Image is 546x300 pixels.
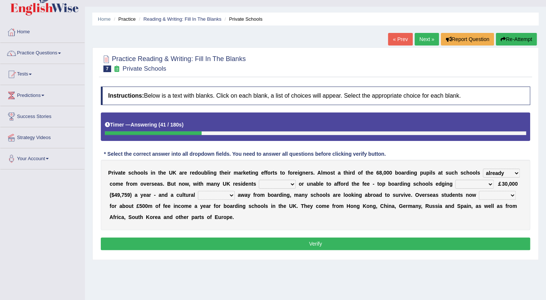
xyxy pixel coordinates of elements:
[255,192,257,198] b: r
[438,170,441,176] b: a
[326,181,328,187] b: t
[247,192,250,198] b: y
[241,181,242,187] b: i
[399,181,403,187] b: d
[436,181,439,187] b: e
[223,16,262,23] li: Private Schools
[172,170,176,176] b: K
[182,181,185,187] b: o
[413,181,416,187] b: s
[411,170,414,176] b: n
[246,170,249,176] b: e
[165,192,168,198] b: d
[404,181,407,187] b: n
[131,122,157,128] b: Answering
[442,181,445,187] b: g
[398,170,401,176] b: o
[460,170,463,176] b: s
[454,170,458,176] b: h
[143,192,146,198] b: e
[379,181,382,187] b: o
[111,170,113,176] b: r
[233,181,235,187] b: r
[431,170,432,176] b: l
[163,170,166,176] b: e
[367,170,371,176] b: h
[137,170,141,176] b: o
[286,192,290,198] b: g
[319,181,320,187] b: l
[277,192,279,198] b: r
[0,22,85,40] a: Home
[0,106,85,125] a: Success Stories
[302,181,304,187] b: r
[509,181,512,187] b: 0
[451,170,454,176] b: c
[477,170,480,176] b: s
[197,181,199,187] b: i
[321,170,323,176] b: l
[420,170,423,176] b: p
[446,181,450,187] b: n
[185,181,189,187] b: w
[346,181,349,187] b: d
[113,65,121,73] small: Exam occurring question
[298,170,299,176] b: i
[271,192,274,198] b: o
[449,170,452,176] b: u
[213,170,217,176] b: g
[327,192,330,198] b: s
[308,170,310,176] b: r
[343,170,345,176] b: t
[224,170,227,176] b: e
[344,181,346,187] b: r
[253,181,256,187] b: s
[497,181,502,187] b: ￡
[395,170,398,176] b: b
[214,181,217,187] b: n
[323,192,326,198] b: o
[199,181,200,187] b: t
[327,170,330,176] b: o
[151,181,154,187] b: s
[268,192,271,198] b: b
[274,192,277,198] b: a
[274,170,277,176] b: s
[350,170,351,176] b: r
[260,192,265,198] b: m
[338,170,341,176] b: a
[257,192,260,198] b: o
[422,181,425,187] b: o
[169,170,172,176] b: U
[143,16,221,22] a: Reading & Writing: Fill In The Blanks
[189,181,190,187] b: ,
[439,181,442,187] b: d
[192,170,195,176] b: e
[98,16,111,22] a: Home
[316,181,319,187] b: b
[426,170,430,176] b: p
[140,181,144,187] b: o
[345,170,348,176] b: h
[428,181,430,187] b: l
[353,181,357,187] b: h
[267,170,271,176] b: o
[441,33,494,45] button: Report Question
[101,150,389,158] div: * Select the correct answer into all dropdown fields. You need to answer all questions before cli...
[302,192,305,198] b: n
[242,181,245,187] b: d
[430,181,433,187] b: s
[117,192,120,198] b: 9
[245,192,248,198] b: a
[235,181,238,187] b: e
[379,170,382,176] b: 8
[502,181,505,187] b: 3
[241,170,243,176] b: r
[352,170,355,176] b: d
[101,237,530,250] button: Verify
[131,170,134,176] b: c
[182,122,183,128] b: )
[171,192,174,198] b: a
[407,181,411,187] b: g
[401,170,404,176] b: a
